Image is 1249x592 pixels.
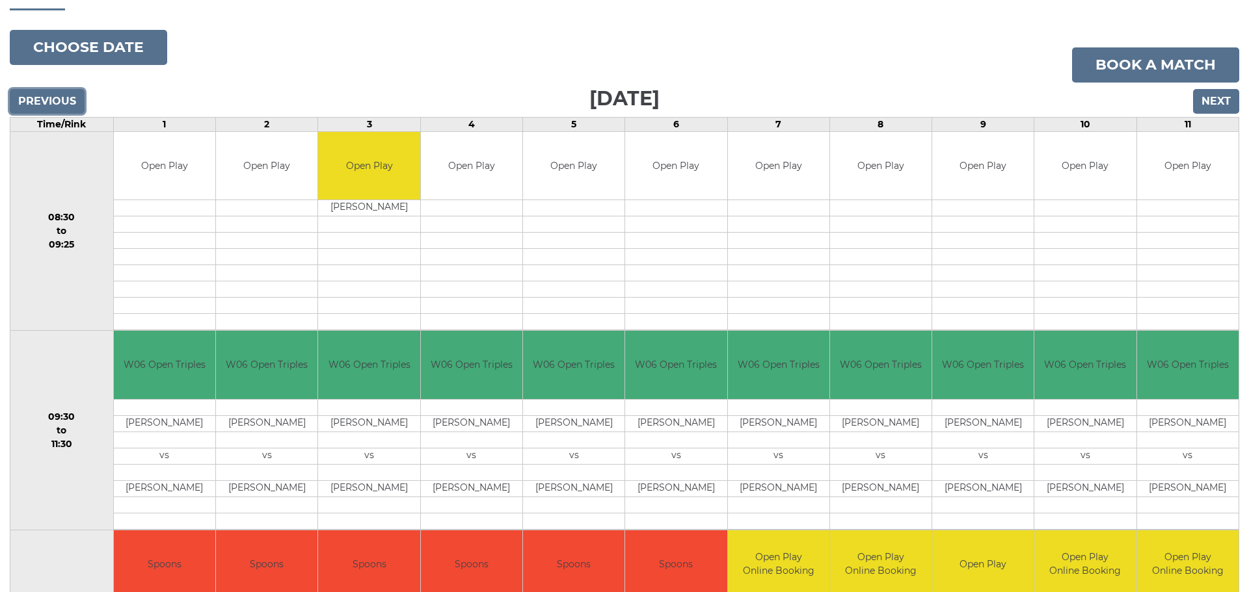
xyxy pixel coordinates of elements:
td: [PERSON_NAME] [318,415,420,431]
td: Time/Rink [10,117,114,131]
td: W06 Open Triples [523,331,624,399]
td: [PERSON_NAME] [1034,480,1136,496]
td: W06 Open Triples [114,331,215,399]
td: Open Play [728,132,829,200]
td: Open Play [216,132,317,200]
td: 5 [522,117,624,131]
td: W06 Open Triples [318,331,420,399]
td: [PERSON_NAME] [830,480,932,496]
td: W06 Open Triples [1137,331,1239,399]
td: W06 Open Triples [830,331,932,399]
td: Open Play [830,132,932,200]
td: vs [1034,448,1136,464]
td: vs [932,448,1034,464]
td: Open Play [625,132,727,200]
td: vs [114,448,215,464]
td: Open Play [1034,132,1136,200]
td: W06 Open Triples [421,331,522,399]
td: vs [523,448,624,464]
td: [PERSON_NAME] [932,415,1034,431]
td: 4 [420,117,522,131]
td: Open Play [114,132,215,200]
td: W06 Open Triples [216,331,317,399]
td: vs [728,448,829,464]
td: 10 [1034,117,1136,131]
td: Open Play [318,132,420,200]
td: Open Play [932,132,1034,200]
td: [PERSON_NAME] [625,415,727,431]
input: Next [1193,89,1239,114]
td: 1 [113,117,215,131]
td: [PERSON_NAME] [114,415,215,431]
td: Open Play [1137,132,1239,200]
td: [PERSON_NAME] [318,200,420,216]
input: Previous [10,89,85,114]
td: Open Play [421,132,522,200]
td: W06 Open Triples [1034,331,1136,399]
td: [PERSON_NAME] [523,415,624,431]
td: [PERSON_NAME] [421,415,522,431]
td: [PERSON_NAME] [1034,415,1136,431]
td: 2 [216,117,318,131]
td: vs [216,448,317,464]
td: 09:30 to 11:30 [10,331,114,530]
td: [PERSON_NAME] [1137,480,1239,496]
td: [PERSON_NAME] [318,480,420,496]
td: [PERSON_NAME] [1137,415,1239,431]
td: [PERSON_NAME] [932,480,1034,496]
td: 7 [727,117,829,131]
td: vs [625,448,727,464]
td: [PERSON_NAME] [216,415,317,431]
td: [PERSON_NAME] [728,415,829,431]
td: 11 [1136,117,1239,131]
td: W06 Open Triples [932,331,1034,399]
td: 9 [932,117,1034,131]
td: vs [1137,448,1239,464]
td: [PERSON_NAME] [523,480,624,496]
td: 3 [318,117,420,131]
td: [PERSON_NAME] [216,480,317,496]
td: [PERSON_NAME] [625,480,727,496]
td: [PERSON_NAME] [114,480,215,496]
td: W06 Open Triples [625,331,727,399]
td: 6 [625,117,727,131]
button: Choose date [10,30,167,65]
td: vs [421,448,522,464]
td: [PERSON_NAME] [421,480,522,496]
td: W06 Open Triples [728,331,829,399]
td: vs [830,448,932,464]
td: 8 [829,117,932,131]
td: [PERSON_NAME] [830,415,932,431]
td: [PERSON_NAME] [728,480,829,496]
td: Open Play [523,132,624,200]
td: vs [318,448,420,464]
td: 08:30 to 09:25 [10,131,114,331]
a: Book a match [1072,47,1239,83]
